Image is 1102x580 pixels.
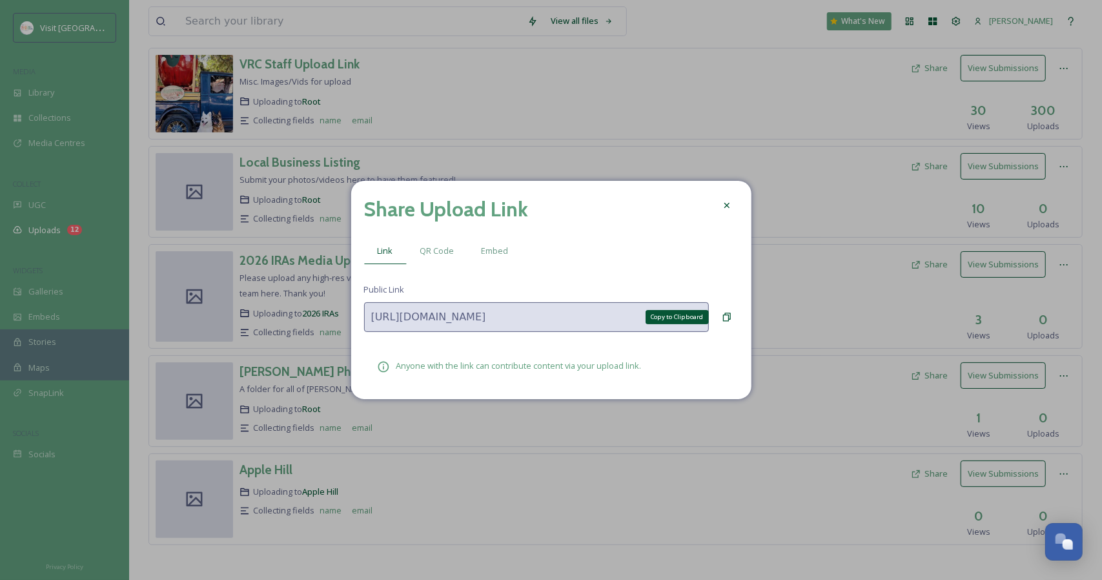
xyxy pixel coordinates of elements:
[364,194,529,225] h2: Share Upload Link
[420,245,454,257] span: QR Code
[1045,523,1083,561] button: Open Chat
[378,245,393,257] span: Link
[364,284,405,296] span: Public Link
[396,360,642,371] span: Anyone with the link can contribute content via your upload link.
[646,310,709,324] div: Copy to Clipboard
[482,245,509,257] span: Embed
